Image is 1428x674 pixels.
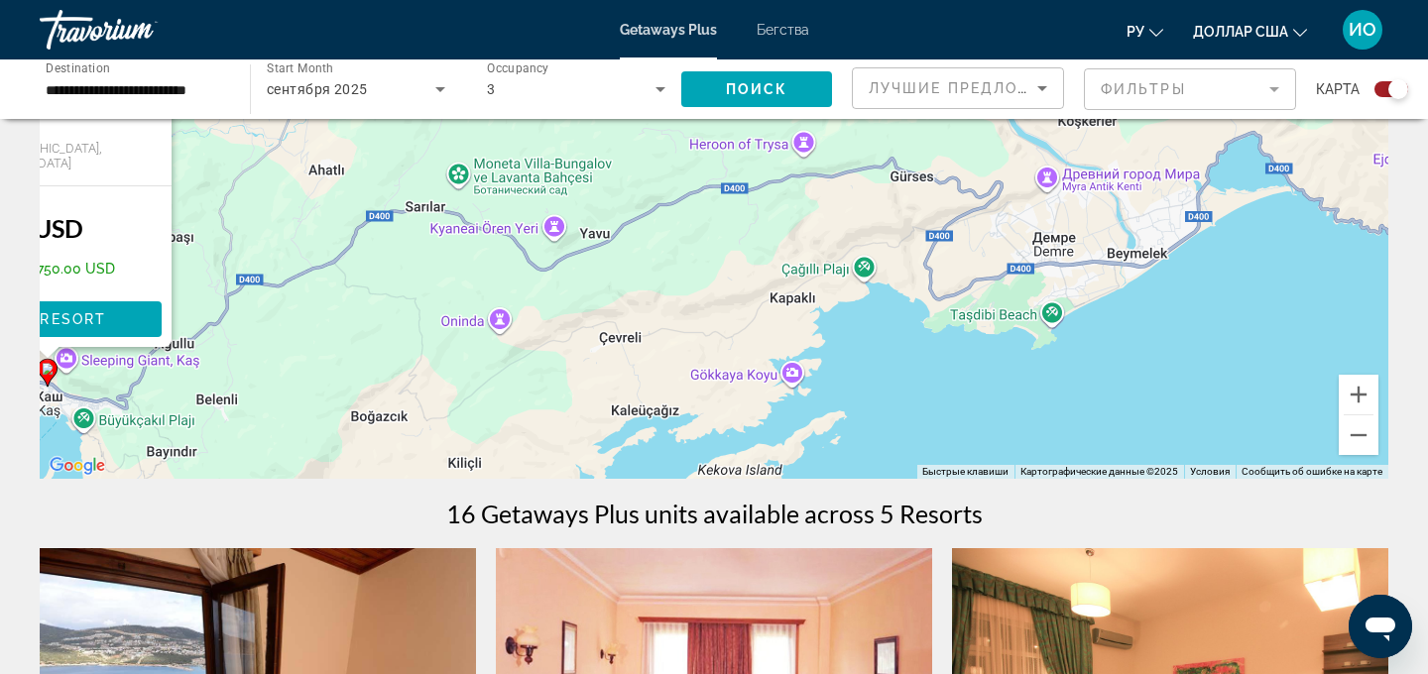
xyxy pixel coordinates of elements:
h1: 16 Getaways Plus units available across 5 Resorts [446,499,983,528]
span: Start Month [267,61,333,75]
font: доллар США [1193,24,1288,40]
span: 3 [487,81,495,97]
a: Getaways Plus [620,22,717,38]
a: Сообщить об ошибке на карте [1242,466,1382,477]
a: Открыть эту область в Google Картах (в новом окне) [45,453,110,479]
img: Google [45,453,110,479]
button: Меню пользователя [1337,9,1388,51]
span: сентября 2025 [267,81,368,97]
span: Occupancy [487,61,549,75]
span: Destination [46,60,110,74]
button: Уменьшить [1339,415,1378,455]
button: Увеличить [1339,375,1378,414]
a: Бегства [757,22,809,38]
span: Лучшие предложения [869,80,1080,96]
span: Картографические данные ©2025 [1020,466,1178,477]
span: Поиск [726,81,788,97]
button: Изменить язык [1127,17,1163,46]
mat-select: Sort by [869,76,1047,100]
font: ИО [1349,19,1376,40]
font: ру [1127,24,1144,40]
a: Травориум [40,4,238,56]
a: Условия (ссылка откроется в новой вкладке) [1190,466,1230,477]
button: Filter [1084,67,1296,111]
span: карта [1316,75,1360,103]
button: Быстрые клавиши [922,465,1009,479]
iframe: Кнопка запуска окна обмена сообщениями [1349,595,1412,658]
button: Поиск [681,71,832,107]
button: Изменить валюту [1193,17,1307,46]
